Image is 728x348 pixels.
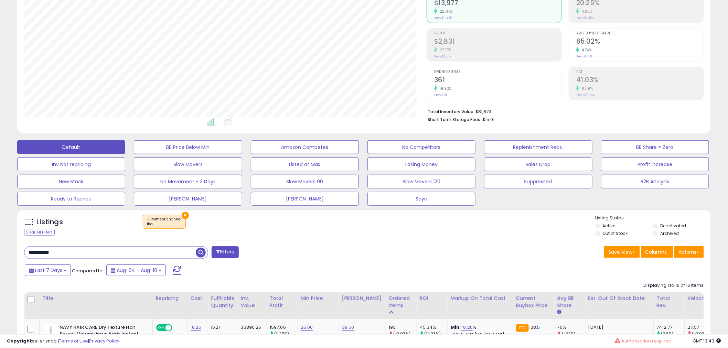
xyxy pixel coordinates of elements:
button: New Stock [17,175,125,188]
label: Archived [660,230,679,236]
div: 1527 [211,324,232,330]
img: 317t6gji6qL._SL40_.jpg [44,324,58,338]
small: Prev: 37.96% [576,93,595,97]
button: Losing Money [367,157,475,171]
h2: 41.03% [576,76,704,85]
h2: $2,831 [434,37,561,47]
button: Filters [212,246,238,258]
h2: 361 [434,76,561,85]
div: Current Buybox Price [516,295,552,309]
button: Inv not repricing [17,157,125,171]
div: Title [42,295,150,302]
button: B2B Analysis [601,175,709,188]
button: Amazon Competes [251,140,359,154]
button: Suppressed [484,175,592,188]
small: Prev: $2,215 [434,54,451,58]
a: -8.26 [461,324,473,331]
div: [PERSON_NAME] [342,295,383,302]
label: Out of Stock [603,230,628,236]
a: 18.25 [191,324,202,331]
div: Ordered Items [389,295,414,309]
span: Compared to: [72,268,104,274]
small: 4.74% [579,47,592,53]
div: fba [147,222,182,227]
small: FBA [516,324,529,332]
div: 33890.25 [241,324,261,330]
span: Columns [645,249,667,255]
button: No Competitors [367,140,475,154]
span: $15.01 [482,116,494,123]
div: Markup on Total Cost [451,295,510,302]
div: Repricing [156,295,185,302]
h5: Listings [36,217,63,227]
small: 19.93% [437,86,452,91]
a: Privacy Policy [89,338,119,344]
button: Sales Drop [484,157,592,171]
span: ON [157,325,165,331]
div: Inv. value [241,295,264,309]
b: Short Term Storage Fees: [428,117,481,122]
p: Listing States: [596,215,711,221]
a: 38.50 [342,324,354,331]
button: Columns [641,246,673,258]
small: 4.65% [579,9,593,14]
div: Total Profit [270,295,295,309]
span: Profit [434,32,561,35]
button: Default [17,140,125,154]
div: ROI [420,295,445,302]
button: No Movement - 3 Days [134,175,242,188]
button: Slow Movers 90 [251,175,359,188]
a: Terms of Use [59,338,88,344]
div: 7412.77 [657,324,685,330]
button: Aug-04 - Aug-10 [106,264,166,276]
span: Last 7 Days [35,267,62,274]
button: Ready to Reprice [17,192,125,206]
button: [PERSON_NAME] [134,192,242,206]
div: Velocity [688,295,713,302]
span: Ordered Items [434,70,561,74]
small: 22.07% [437,9,453,14]
button: Sayn [367,192,475,206]
span: Aug-04 - Aug-10 [117,267,157,274]
div: Total Rev. [657,295,682,309]
button: × [182,212,189,219]
div: Fulfillable Quantity [211,295,235,309]
p: [DATE] [588,324,649,330]
button: Slow Movers [134,157,242,171]
button: Listed at Max [251,157,359,171]
button: Replenishment Recs. [484,140,592,154]
li: $81,874 [428,107,699,115]
b: Total Inventory Value: [428,109,474,115]
div: 1597.06 [270,324,298,330]
small: Prev: $11,450 [434,16,452,20]
button: BB Price Below Min [134,140,242,154]
button: BB Share = Zero [601,140,709,154]
small: Prev: 19.35% [576,16,594,20]
button: Actions [674,246,704,258]
th: The percentage added to the cost of goods (COGS) that forms the calculator for Min & Max prices. [448,292,513,319]
div: % [451,324,508,337]
button: Profit Increase [601,157,709,171]
div: Min Price [301,295,336,302]
div: Displaying 1 to 16 of 16 items [644,282,704,289]
div: Avg BB Share [557,295,582,309]
div: seller snap | | [7,338,119,345]
span: Fulfillment channel : [147,217,182,227]
div: 76% [557,324,585,330]
label: Deactivated [660,223,686,229]
div: 193 [389,324,417,330]
span: Avg. Buybox Share [576,32,704,35]
button: Slow Movers 120 [367,175,475,188]
h2: 85.02% [576,37,704,47]
small: Prev: 301 [434,93,447,97]
button: Save View [604,246,640,258]
strong: Copyright [7,338,32,344]
button: [PERSON_NAME] [251,192,359,206]
div: 45.34% [420,324,448,330]
div: Est. Out Of Stock Date [588,295,651,302]
small: Avg BB Share. [557,309,561,315]
button: Last 7 Days [25,264,71,276]
small: 8.09% [579,86,593,91]
span: ROI [576,70,704,74]
small: 27.77% [437,47,451,53]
